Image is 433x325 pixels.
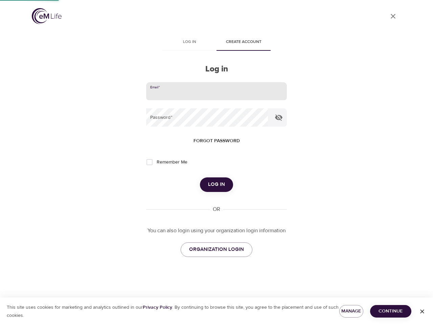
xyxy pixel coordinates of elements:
span: Remember Me [157,159,187,166]
span: Continue [375,307,406,316]
span: Manage [345,307,358,316]
div: OR [210,205,223,213]
a: ORGANIZATION LOGIN [181,242,252,257]
p: You can also login using your organization login information [146,227,287,235]
span: Forgot password [193,137,240,145]
a: Privacy Policy [143,304,172,310]
span: ORGANIZATION LOGIN [189,245,244,254]
span: Create account [221,39,267,46]
button: Manage [339,305,363,318]
span: Log in [208,180,225,189]
a: close [385,8,401,24]
span: Log in [166,39,212,46]
button: Log in [200,177,233,192]
img: logo [32,8,62,24]
button: Forgot password [191,135,243,147]
div: disabled tabs example [146,35,287,51]
h2: Log in [146,64,287,74]
button: Continue [370,305,411,318]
